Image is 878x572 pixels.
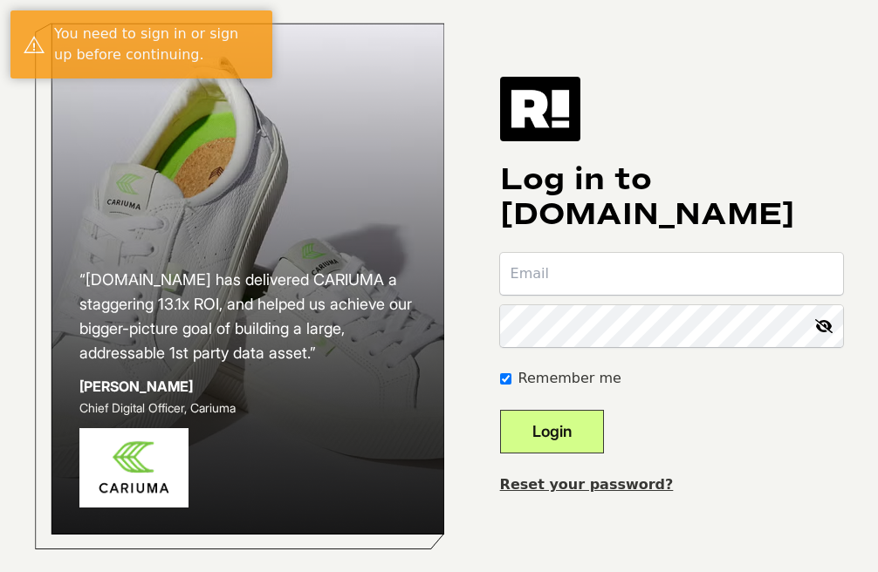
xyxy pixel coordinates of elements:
div: You need to sign in or sign up before continuing. [54,24,259,65]
button: Login [500,410,604,453]
h1: Log in to [DOMAIN_NAME] [500,162,843,232]
input: Email [500,253,843,295]
img: Retention.com [500,77,580,141]
strong: [PERSON_NAME] [79,378,193,395]
h2: “[DOMAIN_NAME] has delivered CARIUMA a staggering 13.1x ROI, and helped us achieve our bigger-pic... [79,268,416,365]
a: Reset your password? [500,476,674,493]
label: Remember me [518,368,621,389]
img: Cariuma [79,428,189,507]
span: Chief Digital Officer, Cariuma [79,400,236,415]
